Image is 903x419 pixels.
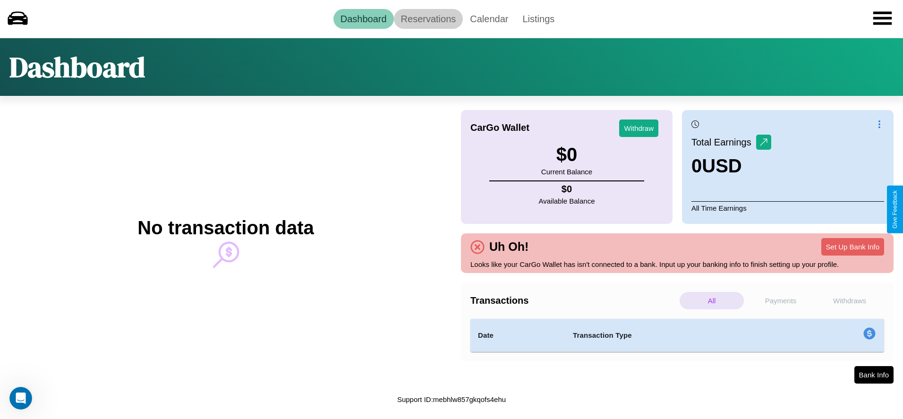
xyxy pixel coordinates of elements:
h4: $ 0 [539,184,595,195]
p: Current Balance [541,165,592,178]
p: Looks like your CarGo Wallet has isn't connected to a bank. Input up your banking info to finish ... [470,258,884,271]
table: simple table [470,319,884,352]
a: Reservations [394,9,463,29]
h1: Dashboard [9,48,145,86]
div: Give Feedback [892,190,898,229]
p: Available Balance [539,195,595,207]
button: Bank Info [854,366,894,384]
h4: Uh Oh! [485,240,533,254]
p: Total Earnings [691,134,756,151]
a: Listings [515,9,562,29]
button: Set Up Bank Info [821,238,884,256]
a: Calendar [463,9,515,29]
p: All Time Earnings [691,201,884,214]
button: Withdraw [619,120,658,137]
h3: 0 USD [691,155,771,177]
p: Withdraws [818,292,882,309]
a: Dashboard [333,9,394,29]
p: All [680,292,744,309]
h4: Transactions [470,295,677,306]
h4: Date [478,330,558,341]
p: Payments [749,292,813,309]
h2: No transaction data [137,217,314,239]
p: Support ID: mebhlw857gkqofs4ehu [397,393,506,406]
h4: CarGo Wallet [470,122,529,133]
h3: $ 0 [541,144,592,165]
iframe: Intercom live chat [9,387,32,410]
h4: Transaction Type [573,330,786,341]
